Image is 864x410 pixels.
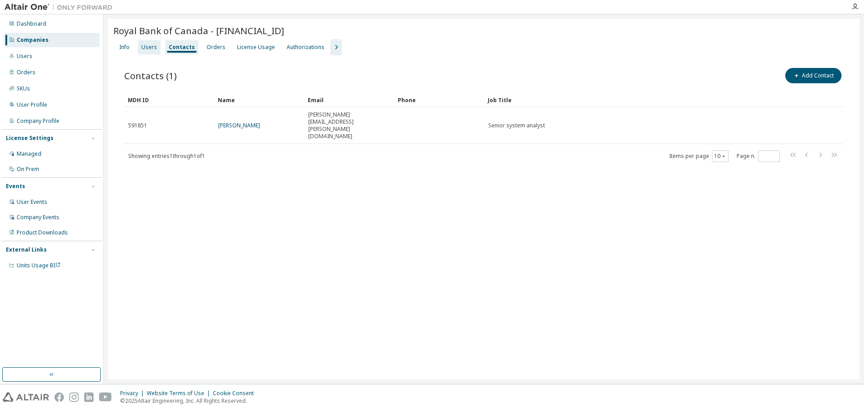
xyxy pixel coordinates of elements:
div: Events [6,183,25,190]
div: Name [218,93,301,107]
div: Managed [17,150,41,158]
div: MDH ID [128,93,211,107]
span: Units Usage BI [17,261,61,269]
div: SKUs [17,85,30,92]
span: Royal Bank of Canada - [FINANCIAL_ID] [113,24,284,37]
div: Companies [17,36,49,44]
img: facebook.svg [54,392,64,402]
div: User Profile [17,101,47,108]
span: 591851 [128,122,147,129]
span: Contacts (1) [124,69,177,82]
p: © 2025 Altair Engineering, Inc. All Rights Reserved. [120,397,259,405]
div: License Usage [237,44,275,51]
div: Website Terms of Use [147,390,213,397]
span: Senior system analyst [488,122,545,129]
img: instagram.svg [69,392,79,402]
div: Privacy [120,390,147,397]
img: youtube.svg [99,392,112,402]
div: Users [17,53,32,60]
button: Add Contact [785,68,841,83]
img: Altair One [4,3,117,12]
div: Phone [398,93,481,107]
div: Product Downloads [17,229,68,236]
img: altair_logo.svg [3,392,49,402]
div: Info [119,44,130,51]
div: Orders [17,69,36,76]
div: Company Profile [17,117,59,125]
img: linkedin.svg [84,392,94,402]
div: Users [141,44,157,51]
div: Orders [207,44,225,51]
div: On Prem [17,166,39,173]
div: External Links [6,246,47,253]
div: Email [308,93,391,107]
div: Cookie Consent [213,390,259,397]
div: Job Title [488,93,804,107]
div: Company Events [17,214,59,221]
a: [PERSON_NAME] [218,122,260,129]
span: Showing entries 1 through 1 of 1 [128,152,205,160]
span: [PERSON_NAME][EMAIL_ADDRESS][PERSON_NAME][DOMAIN_NAME] [308,111,390,140]
div: Authorizations [287,44,324,51]
span: Items per page [669,150,729,162]
div: Dashboard [17,20,46,27]
span: Page n. [737,150,780,162]
div: License Settings [6,135,54,142]
div: Contacts [169,44,195,51]
div: User Events [17,198,47,206]
button: 10 [714,153,726,160]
